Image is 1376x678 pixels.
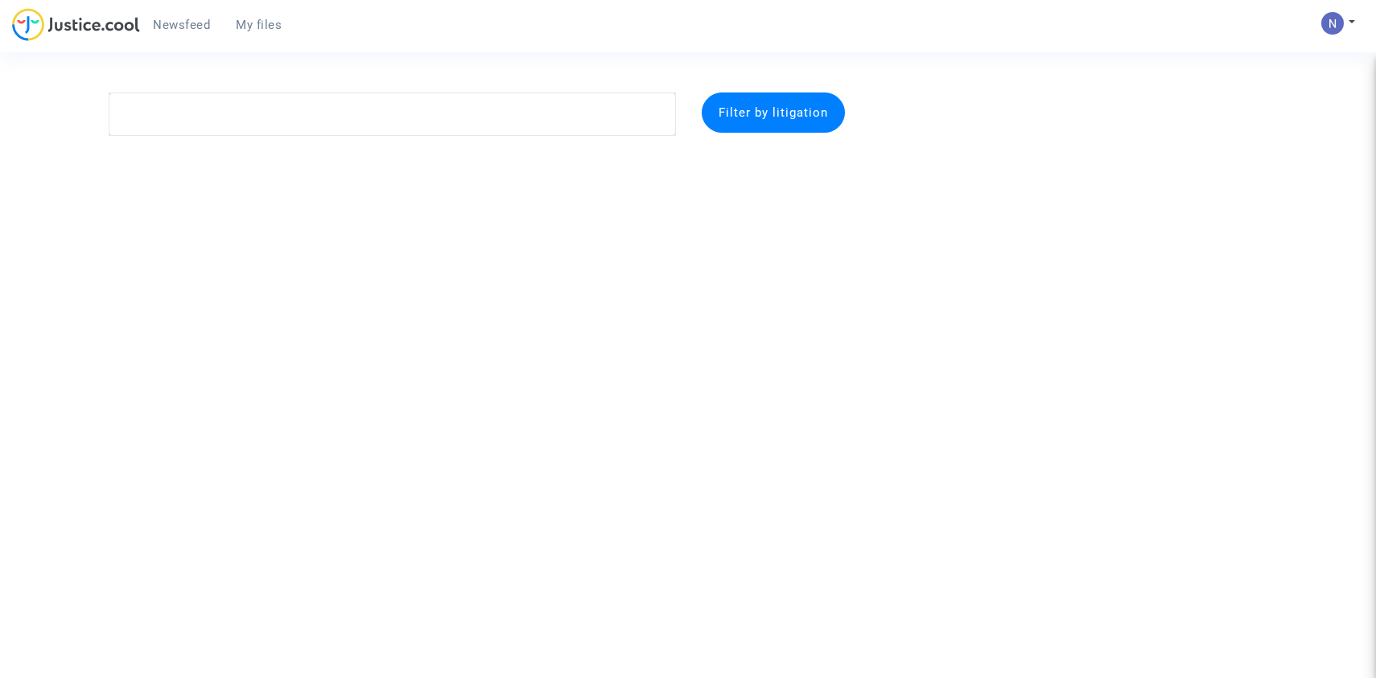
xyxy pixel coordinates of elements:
a: Newsfeed [140,13,223,37]
img: ACg8ocLbdXnmRFmzhNqwOPt_sjleXT1r-v--4sGn8-BO7_nRuDcVYw=s96-c [1321,12,1344,35]
a: My files [223,13,295,37]
span: Newsfeed [153,18,210,32]
span: My files [236,18,282,32]
img: jc-logo.svg [12,8,140,41]
span: Filter by litigation [719,105,828,120]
